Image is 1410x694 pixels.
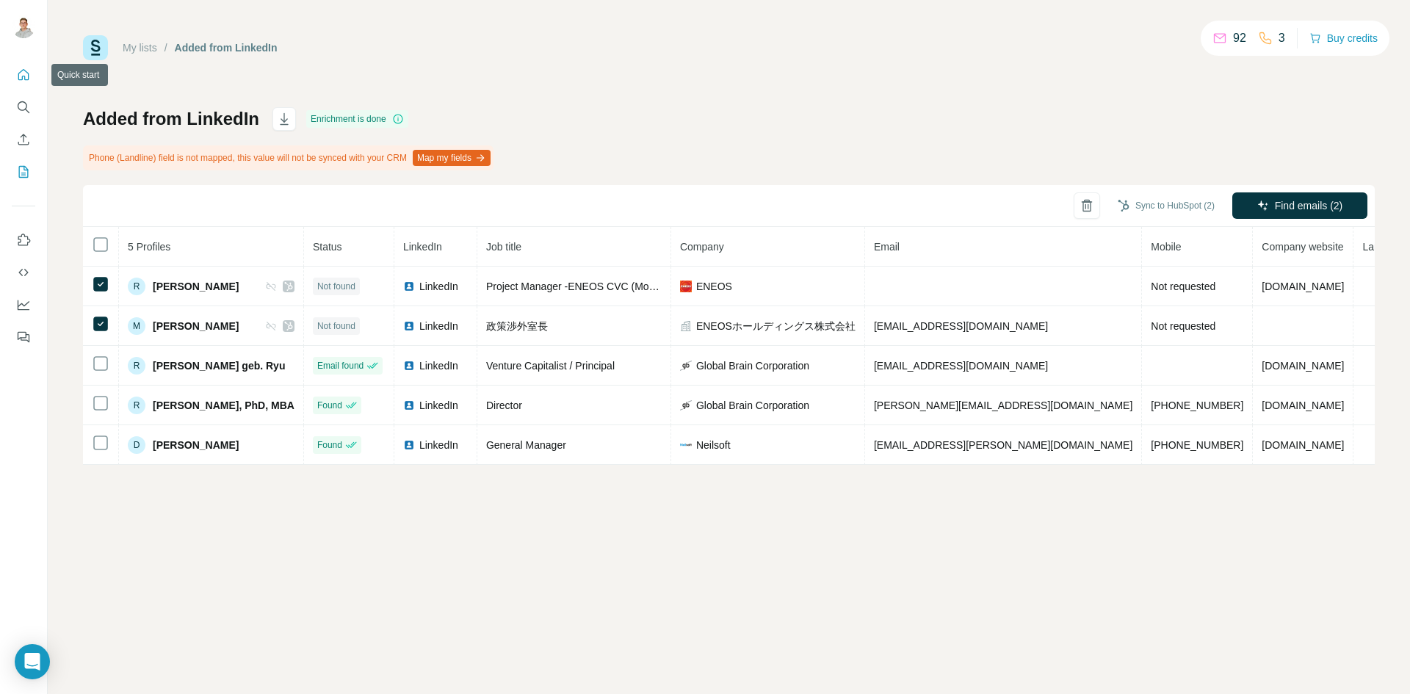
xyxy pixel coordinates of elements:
[696,319,856,333] span: ENEOSホールディングス株式会社
[83,35,108,60] img: Surfe Logo
[317,438,342,452] span: Found
[680,439,692,451] img: company-logo
[153,438,239,452] span: [PERSON_NAME]
[680,360,692,372] img: company-logo
[164,40,167,55] li: /
[874,439,1132,451] span: [EMAIL_ADDRESS][PERSON_NAME][DOMAIN_NAME]
[1279,29,1285,47] p: 3
[1151,241,1181,253] span: Mobile
[874,360,1048,372] span: [EMAIL_ADDRESS][DOMAIN_NAME]
[317,319,355,333] span: Not found
[1151,281,1215,292] span: Not requested
[874,320,1048,332] span: [EMAIL_ADDRESS][DOMAIN_NAME]
[696,398,809,413] span: Global Brain Corporation
[1233,29,1246,47] p: 92
[128,357,145,375] div: R
[1151,400,1243,411] span: [PHONE_NUMBER]
[419,438,458,452] span: LinkedIn
[317,359,364,372] span: Email found
[12,159,35,185] button: My lists
[419,279,458,294] span: LinkedIn
[128,436,145,454] div: D
[128,278,145,295] div: R
[486,241,521,253] span: Job title
[1151,320,1215,332] span: Not requested
[874,241,900,253] span: Email
[486,439,566,451] span: General Manager
[403,281,415,292] img: LinkedIn logo
[486,360,615,372] span: Venture Capitalist / Principal
[12,126,35,153] button: Enrich CSV
[1262,360,1344,372] span: [DOMAIN_NAME]
[419,398,458,413] span: LinkedIn
[12,227,35,253] button: Use Surfe on LinkedIn
[12,292,35,318] button: Dashboard
[1232,192,1367,219] button: Find emails (2)
[696,438,731,452] span: Neilsoft
[313,241,342,253] span: Status
[1262,281,1344,292] span: [DOMAIN_NAME]
[680,400,692,411] img: company-logo
[403,360,415,372] img: LinkedIn logo
[696,279,732,294] span: ENEOS
[403,400,415,411] img: LinkedIn logo
[83,145,493,170] div: Phone (Landline) field is not mapped, this value will not be synced with your CRM
[419,319,458,333] span: LinkedIn
[1362,241,1401,253] span: Landline
[486,320,548,332] span: 政策渉外室長
[874,400,1132,411] span: [PERSON_NAME][EMAIL_ADDRESS][DOMAIN_NAME]
[306,110,408,128] div: Enrichment is done
[1309,28,1378,48] button: Buy credits
[1107,195,1225,217] button: Sync to HubSpot (2)
[317,280,355,293] span: Not found
[1262,241,1343,253] span: Company website
[419,358,458,373] span: LinkedIn
[12,259,35,286] button: Use Surfe API
[403,241,442,253] span: LinkedIn
[1262,400,1344,411] span: [DOMAIN_NAME]
[128,397,145,414] div: R
[486,281,695,292] span: Project Manager -ENEOS CVC (Mobility tech)
[12,94,35,120] button: Search
[153,358,285,373] span: [PERSON_NAME] geb. Ryu
[1262,439,1344,451] span: [DOMAIN_NAME]
[83,107,259,131] h1: Added from LinkedIn
[403,439,415,451] img: LinkedIn logo
[1151,439,1243,451] span: [PHONE_NUMBER]
[486,400,522,411] span: Director
[153,319,239,333] span: [PERSON_NAME]
[12,15,35,38] img: Avatar
[175,40,278,55] div: Added from LinkedIn
[680,281,692,292] img: company-logo
[403,320,415,332] img: LinkedIn logo
[15,644,50,679] div: Open Intercom Messenger
[12,62,35,88] button: Quick start
[12,324,35,350] button: Feedback
[128,241,170,253] span: 5 Profiles
[153,279,239,294] span: [PERSON_NAME]
[128,317,145,335] div: M
[123,42,157,54] a: My lists
[317,399,342,412] span: Found
[413,150,491,166] button: Map my fields
[1275,198,1343,213] span: Find emails (2)
[696,358,809,373] span: Global Brain Corporation
[153,398,294,413] span: [PERSON_NAME], PhD, MBA
[680,241,724,253] span: Company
